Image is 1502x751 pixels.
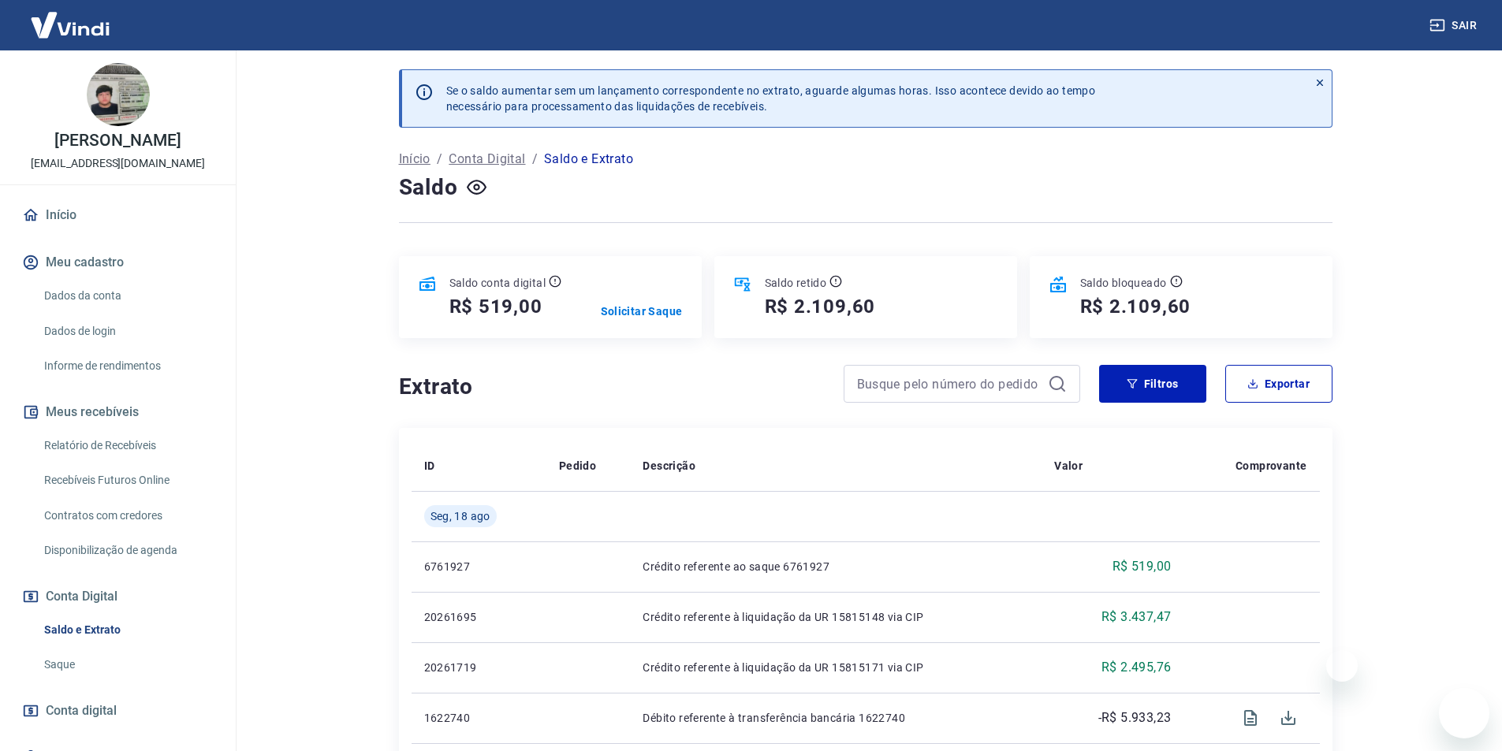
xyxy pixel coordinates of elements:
p: 20261719 [424,660,534,675]
img: 6e61b937-904a-4981-a2f4-9903c7d94729.jpeg [87,63,150,126]
h4: Saldo [399,172,458,203]
p: Saldo retido [765,275,827,291]
p: / [532,150,538,169]
img: Vindi [19,1,121,49]
h5: R$ 2.109,60 [765,294,876,319]
a: Disponibilização de agenda [38,534,217,567]
a: Saque [38,649,217,681]
p: Saldo bloqueado [1080,275,1167,291]
a: Recebíveis Futuros Online [38,464,217,496]
a: Informe de rendimentos [38,350,217,382]
button: Sair [1426,11,1483,40]
p: Se o saldo aumentar sem um lançamento correspondente no extrato, aguarde algumas horas. Isso acon... [446,83,1096,114]
p: 20261695 [424,609,534,625]
h5: R$ 2.109,60 [1080,294,1191,319]
a: Conta Digital [449,150,525,169]
button: Meu cadastro [19,245,217,280]
a: Relatório de Recebíveis [38,429,217,462]
iframe: Botão para abrir a janela de mensagens [1439,688,1489,738]
a: Início [399,150,430,169]
button: Exportar [1225,365,1332,403]
p: Crédito referente ao saque 6761927 [643,559,1029,574]
p: / [437,150,442,169]
p: Pedido [559,458,596,474]
p: 6761927 [424,559,534,574]
a: Dados de login [38,315,217,348]
h4: Extrato [399,371,825,403]
button: Conta Digital [19,579,217,614]
span: Seg, 18 ago [430,508,490,524]
p: Valor [1054,458,1083,474]
p: Débito referente à transferência bancária 1622740 [643,710,1029,726]
p: Saldo e Extrato [544,150,633,169]
p: R$ 2.495,76 [1101,658,1171,677]
a: Saldo e Extrato [38,614,217,646]
button: Meus recebíveis [19,395,217,429]
p: ID [424,458,435,474]
iframe: Fechar mensagem [1326,650,1358,682]
p: Descrição [643,458,695,474]
p: [EMAIL_ADDRESS][DOMAIN_NAME] [31,155,205,172]
p: R$ 519,00 [1113,557,1172,576]
a: Conta digital [19,693,217,728]
a: Dados da conta [38,280,217,312]
p: Crédito referente à liquidação da UR 15815171 via CIP [643,660,1029,675]
span: Download [1269,699,1307,737]
p: Comprovante [1236,458,1306,474]
p: -R$ 5.933,23 [1098,708,1172,727]
a: Solicitar Saque [601,303,683,319]
button: Filtros [1099,365,1206,403]
h5: R$ 519,00 [449,294,542,319]
p: 1622740 [424,710,534,726]
a: Contratos com credores [38,500,217,532]
p: R$ 3.437,47 [1101,608,1171,626]
input: Busque pelo número do pedido [857,372,1042,396]
span: Visualizar [1232,699,1269,737]
span: Conta digital [46,700,117,722]
p: Saldo conta digital [449,275,546,291]
p: [PERSON_NAME] [54,132,181,149]
a: Início [19,198,217,232]
p: Crédito referente à liquidação da UR 15815148 via CIP [643,609,1029,625]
